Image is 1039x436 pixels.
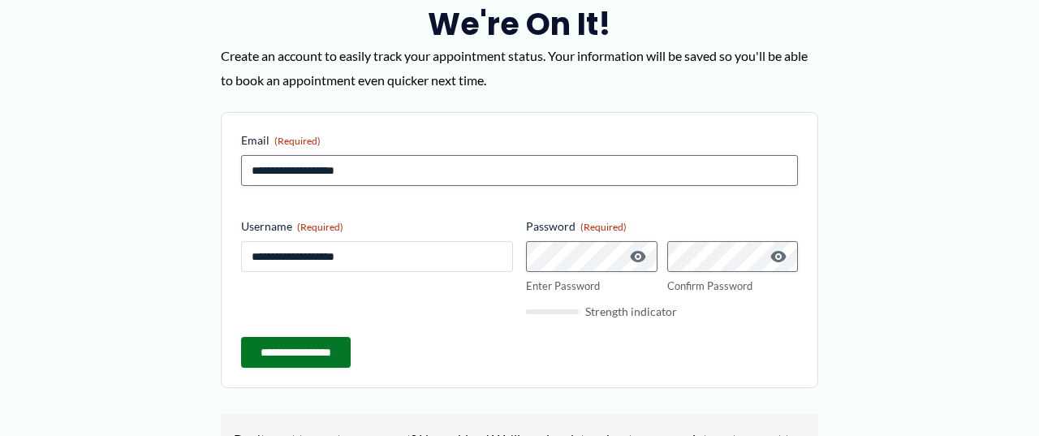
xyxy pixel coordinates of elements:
label: Email [241,132,798,149]
span: (Required) [297,221,343,233]
h2: We're on it! [221,4,818,44]
span: (Required) [274,135,321,147]
label: Username [241,218,513,235]
p: Create an account to easily track your appointment status. Your information will be saved so you'... [221,44,818,92]
legend: Password [526,218,627,235]
div: Strength indicator [526,306,798,317]
button: Show Password [628,247,648,266]
label: Confirm Password [667,278,799,294]
label: Enter Password [526,278,657,294]
span: (Required) [580,221,627,233]
button: Show Password [769,247,788,266]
